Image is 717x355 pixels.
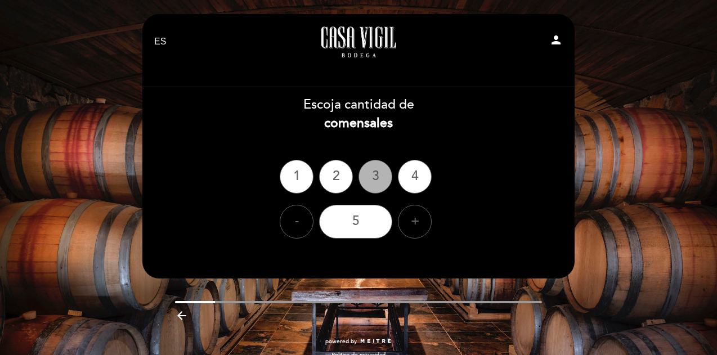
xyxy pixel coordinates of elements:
[398,160,432,194] div: 4
[280,205,313,239] div: -
[142,96,575,133] div: Escoja cantidad de
[325,338,392,345] a: powered by
[549,33,563,51] button: person
[324,115,393,131] b: comensales
[319,160,353,194] div: 2
[288,26,429,57] a: Casa Vigil - Restaurante
[360,339,392,344] img: MEITRE
[358,160,392,194] div: 3
[175,309,189,322] i: arrow_backward
[280,160,313,194] div: 1
[319,205,392,239] div: 5
[325,338,357,345] span: powered by
[398,205,432,239] div: +
[549,33,563,47] i: person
